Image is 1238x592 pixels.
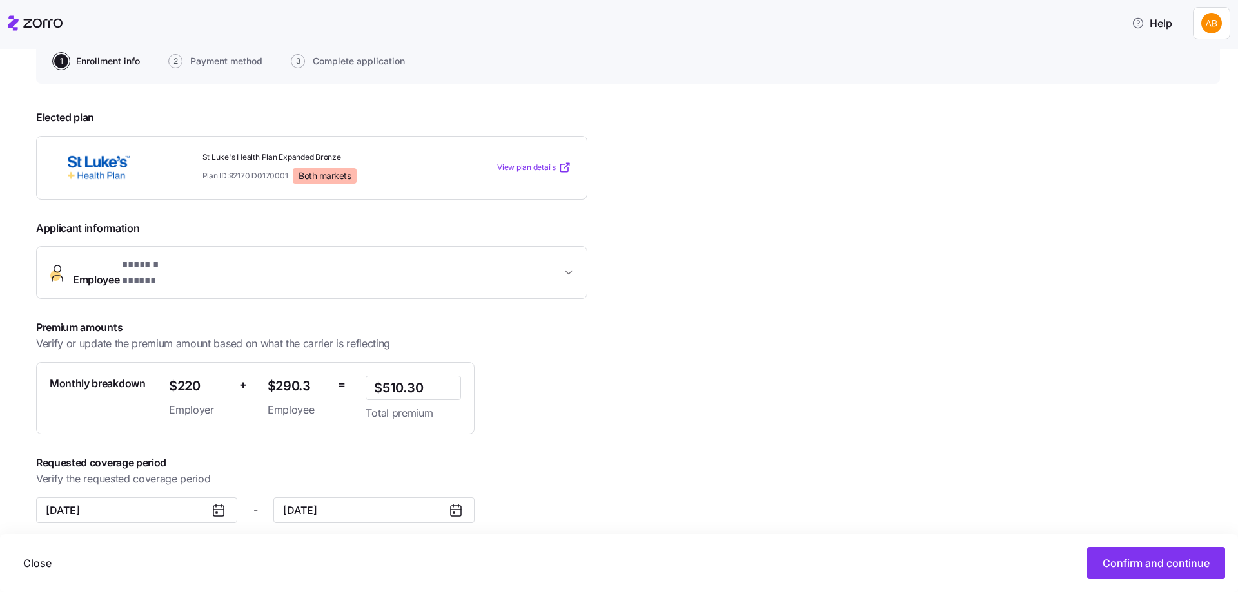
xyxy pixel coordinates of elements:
[36,320,477,336] span: Premium amounts
[313,57,405,66] span: Complete application
[268,376,328,397] span: $290.3
[288,54,405,68] a: 3Complete application
[239,376,247,394] span: +
[54,54,140,68] button: 1Enrollment info
[36,110,587,126] span: Elected plan
[36,220,587,236] span: Applicant information
[291,54,405,68] button: 3Complete application
[13,547,62,579] button: Close
[23,555,52,571] span: Close
[253,502,258,519] span: -
[36,455,634,471] span: Requested coverage period
[1201,13,1222,33] img: 42a6513890f28a9d591cc60790ab6045
[202,170,288,181] span: Plan ID: 92170ID0170001
[273,497,475,523] button: [DATE]
[1087,547,1225,579] button: Confirm and continue
[1103,555,1210,571] span: Confirm and continue
[497,162,556,174] span: View plan details
[168,54,262,68] button: 2Payment method
[338,376,346,394] span: =
[202,152,439,163] span: St Luke's Health Plan Expanded Bronze
[1132,15,1172,31] span: Help
[268,402,328,418] span: Employee
[36,471,210,487] span: Verify the requested coverage period
[190,57,262,66] span: Payment method
[291,54,305,68] span: 3
[169,402,229,418] span: Employer
[166,54,262,68] a: 2Payment method
[52,153,145,182] img: St. Luke's Health Plan
[76,57,140,66] span: Enrollment info
[50,376,146,392] span: Monthly breakdown
[73,257,187,288] span: Employee
[497,161,571,174] a: View plan details
[52,54,140,68] a: 1Enrollment info
[54,54,68,68] span: 1
[168,54,182,68] span: 2
[169,376,229,397] span: $220
[299,170,351,182] span: Both markets
[36,497,237,523] button: [DATE]
[1121,10,1183,36] button: Help
[366,405,461,421] span: Total premium
[36,336,390,352] span: Verify or update the premium amount based on what the carrier is reflecting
